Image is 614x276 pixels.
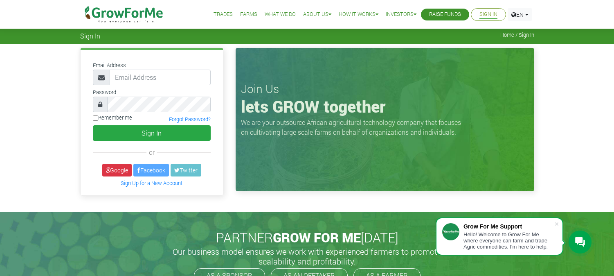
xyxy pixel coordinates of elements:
[169,116,211,122] a: Forgot Password?
[429,10,461,19] a: Raise Funds
[500,32,534,38] span: Home / Sign In
[386,10,416,19] a: Investors
[102,164,132,176] a: Google
[110,70,211,85] input: Email Address
[93,147,211,157] div: or
[241,118,466,137] p: We are your outsource African agricultural technology company that focuses on cultivating large s...
[164,247,450,266] h5: Our business model ensures we work with experienced farmers to promote scalability and profitabil...
[339,10,378,19] a: How it Works
[273,228,361,246] span: GROW FOR ME
[463,223,554,230] div: Grow For Me Support
[241,97,529,116] h1: lets GROW together
[241,82,529,96] h3: Join Us
[479,10,497,19] a: Sign In
[463,231,554,250] div: Hello! Welcome to Grow For Me where everyone can farm and trade Agric commodities. I'm here to help.
[93,114,132,122] label: Remember me
[214,10,233,19] a: Trades
[83,230,531,245] h2: PARTNER [DATE]
[93,125,211,141] button: Sign In
[265,10,296,19] a: What We Do
[303,10,331,19] a: About Us
[121,180,182,186] a: Sign Up for a New Account
[93,88,117,96] label: Password:
[508,8,532,21] a: EN
[240,10,257,19] a: Farms
[80,32,100,40] span: Sign In
[93,115,98,121] input: Remember me
[93,61,127,69] label: Email Address:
